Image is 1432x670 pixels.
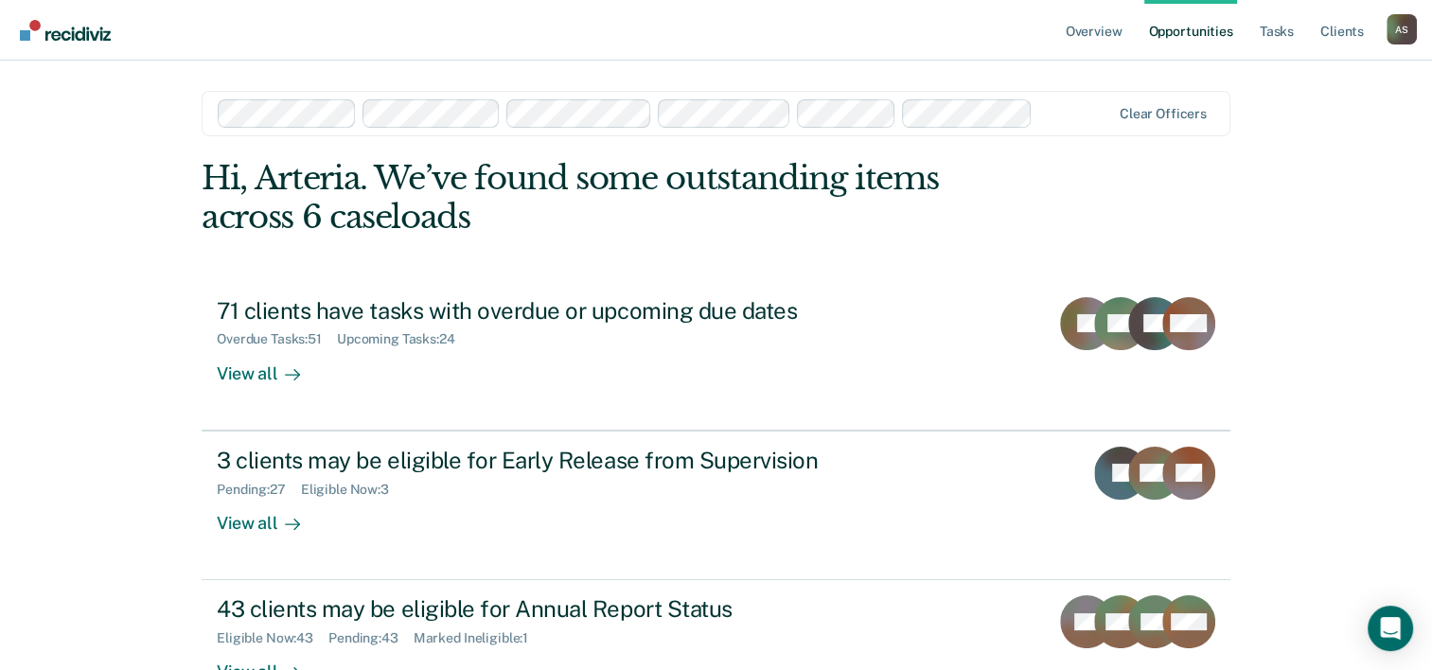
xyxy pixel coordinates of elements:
[414,630,543,646] div: Marked Ineligible : 1
[1387,14,1417,44] button: Profile dropdown button
[217,447,881,474] div: 3 clients may be eligible for Early Release from Supervision
[202,431,1230,580] a: 3 clients may be eligible for Early Release from SupervisionPending:27Eligible Now:3View all
[217,595,881,623] div: 43 clients may be eligible for Annual Report Status
[217,347,323,384] div: View all
[1368,606,1413,651] div: Open Intercom Messenger
[217,482,301,498] div: Pending : 27
[217,297,881,325] div: 71 clients have tasks with overdue or upcoming due dates
[1120,106,1207,122] div: Clear officers
[301,482,404,498] div: Eligible Now : 3
[1387,14,1417,44] div: A S
[202,282,1230,431] a: 71 clients have tasks with overdue or upcoming due datesOverdue Tasks:51Upcoming Tasks:24View all
[20,20,111,41] img: Recidiviz
[217,630,328,646] div: Eligible Now : 43
[337,331,470,347] div: Upcoming Tasks : 24
[202,159,1024,237] div: Hi, Arteria. We’ve found some outstanding items across 6 caseloads
[217,331,337,347] div: Overdue Tasks : 51
[328,630,414,646] div: Pending : 43
[217,497,323,534] div: View all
